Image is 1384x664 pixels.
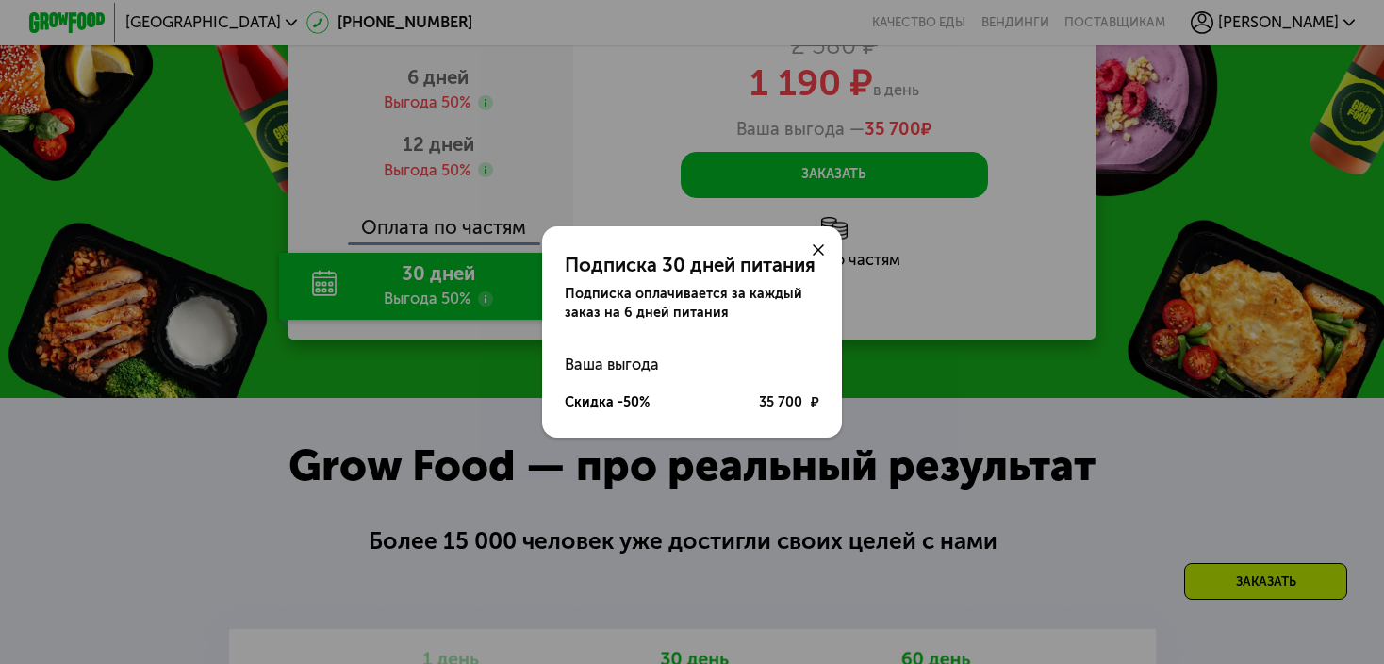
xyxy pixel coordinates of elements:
div: Подписка 30 дней питания [565,254,818,276]
div: Подписка оплачивается за каждый заказ на 6 дней питания [565,285,818,324]
div: Ваша выгода [565,346,818,385]
span: ₽ [811,393,819,412]
div: Скидка -50% [565,393,650,412]
div: 35 700 [759,393,818,412]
